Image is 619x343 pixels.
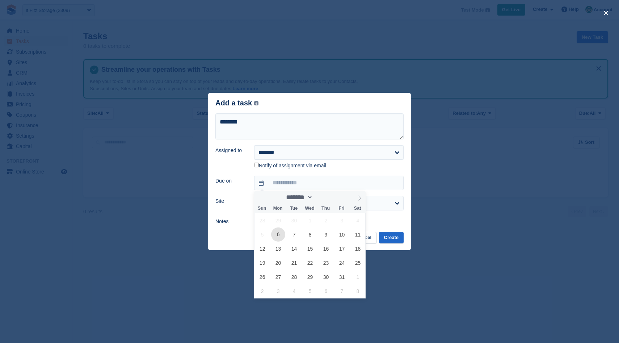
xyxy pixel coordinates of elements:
[287,284,301,298] span: November 4, 2025
[215,218,245,225] label: Notes
[303,270,317,284] span: October 29, 2025
[270,206,286,211] span: Mon
[255,270,269,284] span: October 26, 2025
[351,227,365,242] span: October 11, 2025
[313,193,336,201] input: Year
[335,227,349,242] span: October 10, 2025
[287,213,301,227] span: September 30, 2025
[351,242,365,256] span: October 18, 2025
[351,256,365,270] span: October 25, 2025
[600,7,612,19] button: close
[254,163,259,167] input: Notify of assignment via email
[319,213,333,227] span: October 2, 2025
[335,256,349,270] span: October 24, 2025
[319,270,333,284] span: October 30, 2025
[303,242,317,256] span: October 15, 2025
[319,284,333,298] span: November 6, 2025
[271,284,285,298] span: November 3, 2025
[271,242,285,256] span: October 13, 2025
[254,206,270,211] span: Sun
[284,193,313,201] select: Month
[335,213,349,227] span: October 3, 2025
[255,213,269,227] span: September 28, 2025
[335,242,349,256] span: October 17, 2025
[286,206,302,211] span: Tue
[271,256,285,270] span: October 20, 2025
[215,177,245,185] label: Due on
[379,232,404,244] button: Create
[318,206,334,211] span: Thu
[287,227,301,242] span: October 7, 2025
[255,256,269,270] span: October 19, 2025
[302,206,318,211] span: Wed
[287,256,301,270] span: October 21, 2025
[319,227,333,242] span: October 9, 2025
[350,206,366,211] span: Sat
[255,227,269,242] span: October 5, 2025
[303,213,317,227] span: October 1, 2025
[351,270,365,284] span: November 1, 2025
[319,256,333,270] span: October 23, 2025
[303,227,317,242] span: October 8, 2025
[319,242,333,256] span: October 16, 2025
[254,163,326,169] label: Notify of assignment via email
[215,99,258,107] div: Add a task
[351,284,365,298] span: November 8, 2025
[215,147,245,154] label: Assigned to
[335,284,349,298] span: November 7, 2025
[287,270,301,284] span: October 28, 2025
[271,227,285,242] span: October 6, 2025
[351,213,365,227] span: October 4, 2025
[254,101,258,105] img: icon-info-grey-7440780725fd019a000dd9b08b2336e03edf1995a4989e88bcd33f0948082b44.svg
[334,206,350,211] span: Fri
[215,197,245,205] label: Site
[303,284,317,298] span: November 5, 2025
[271,270,285,284] span: October 27, 2025
[255,242,269,256] span: October 12, 2025
[255,284,269,298] span: November 2, 2025
[335,270,349,284] span: October 31, 2025
[303,256,317,270] span: October 22, 2025
[271,213,285,227] span: September 29, 2025
[287,242,301,256] span: October 14, 2025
